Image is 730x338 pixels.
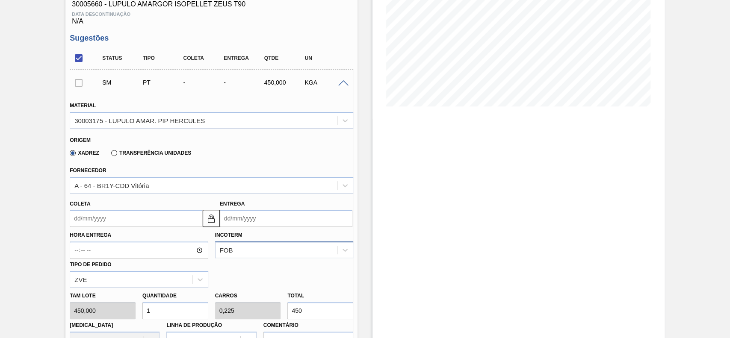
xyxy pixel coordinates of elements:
[222,79,266,86] div: -
[181,79,225,86] div: -
[141,55,185,61] div: Tipo
[142,293,177,299] label: Quantidade
[215,293,237,299] label: Carros
[206,213,216,223] img: locked
[70,34,353,43] h3: Sugestões
[181,55,225,61] div: Coleta
[70,137,91,143] label: Origem
[70,290,136,302] label: Tam lote
[222,55,266,61] div: Entrega
[100,55,145,61] div: Status
[70,103,96,109] label: Material
[70,262,111,267] label: Tipo de pedido
[70,150,99,156] label: Xadrez
[72,12,351,17] span: Data Descontinuação
[70,210,202,227] input: dd/mm/yyyy
[215,232,242,238] label: Incoterm
[74,182,149,189] div: A - 64 - BR1Y-CDD Vitória
[220,210,352,227] input: dd/mm/yyyy
[111,150,191,156] label: Transferência Unidades
[70,201,90,207] label: Coleta
[287,293,304,299] label: Total
[141,79,185,86] div: Pedido de Transferência
[74,276,87,283] div: ZVE
[302,55,347,61] div: UN
[220,201,245,207] label: Entrega
[70,8,353,25] div: N/A
[70,168,106,173] label: Fornecedor
[302,79,347,86] div: KGA
[70,229,208,241] label: Hora Entrega
[263,319,353,332] label: Comentário
[262,79,307,86] div: 450,000
[203,210,220,227] button: locked
[74,117,205,124] div: 30003175 - LUPULO AMAR. PIP HERCULES
[72,0,351,8] span: 30005660 - LUPULO AMARGOR ISOPELLET ZEUS T90
[70,322,113,328] label: [MEDICAL_DATA]
[166,322,222,328] label: Linha de Produção
[220,247,233,254] div: FOB
[262,55,307,61] div: Qtde
[100,79,145,86] div: Sugestão Manual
